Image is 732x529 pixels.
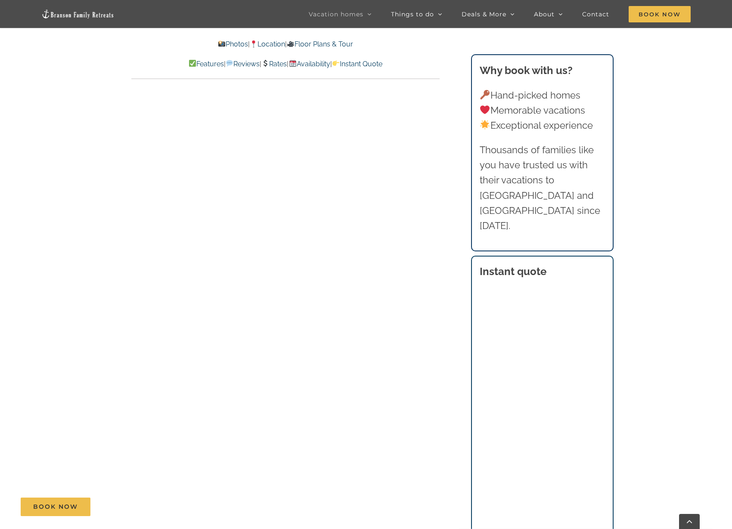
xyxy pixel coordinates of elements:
[391,11,434,17] span: Things to do
[309,11,363,17] span: Vacation homes
[582,11,609,17] span: Contact
[41,9,115,19] img: Branson Family Retreats Logo
[534,11,555,17] span: About
[480,105,490,114] img: ❤️
[629,6,691,22] span: Book Now
[462,11,506,17] span: Deals & More
[480,142,605,233] p: Thousands of families like you have trusted us with their vacations to [GEOGRAPHIC_DATA] and [GEO...
[480,88,605,133] p: Hand-picked homes Memorable vacations Exceptional experience
[480,90,490,99] img: 🔑
[480,120,490,130] img: 🌟
[21,498,90,516] a: Book Now
[33,503,78,510] span: Book Now
[480,265,546,278] strong: Instant quote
